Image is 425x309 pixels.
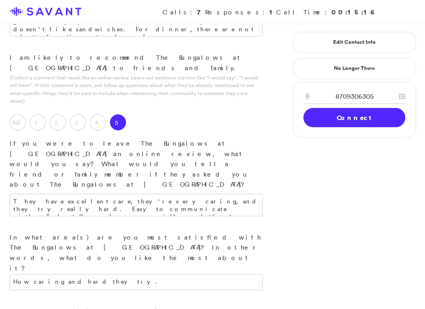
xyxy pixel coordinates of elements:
p: (Collect a comment that reads like an online review. Leave out sentence starters like "I would sa... [10,74,263,105]
p: If you were to leave The Bungalows at [GEOGRAPHIC_DATA] an online review, what would you say? Wha... [10,138,263,190]
label: 3 [70,114,86,130]
label: 4 [90,114,106,130]
a: Edit Contact Info [303,36,405,49]
label: 1 [30,114,46,130]
label: 5 [110,114,126,130]
label: NA [10,114,26,130]
label: 2 [50,114,66,130]
strong: 7 [197,8,205,16]
p: In what area(s) are you most satisfied with The Bungalows at [GEOGRAPHIC_DATA]? In other words, w... [10,232,263,273]
strong: 00:15:16 [331,8,375,16]
a: No Longer There [293,58,415,78]
p: I am likely to recommend The Bungalows at [GEOGRAPHIC_DATA] to friends and family. [10,53,263,73]
a: Connect [303,108,405,127]
strong: 1 [269,8,276,16]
